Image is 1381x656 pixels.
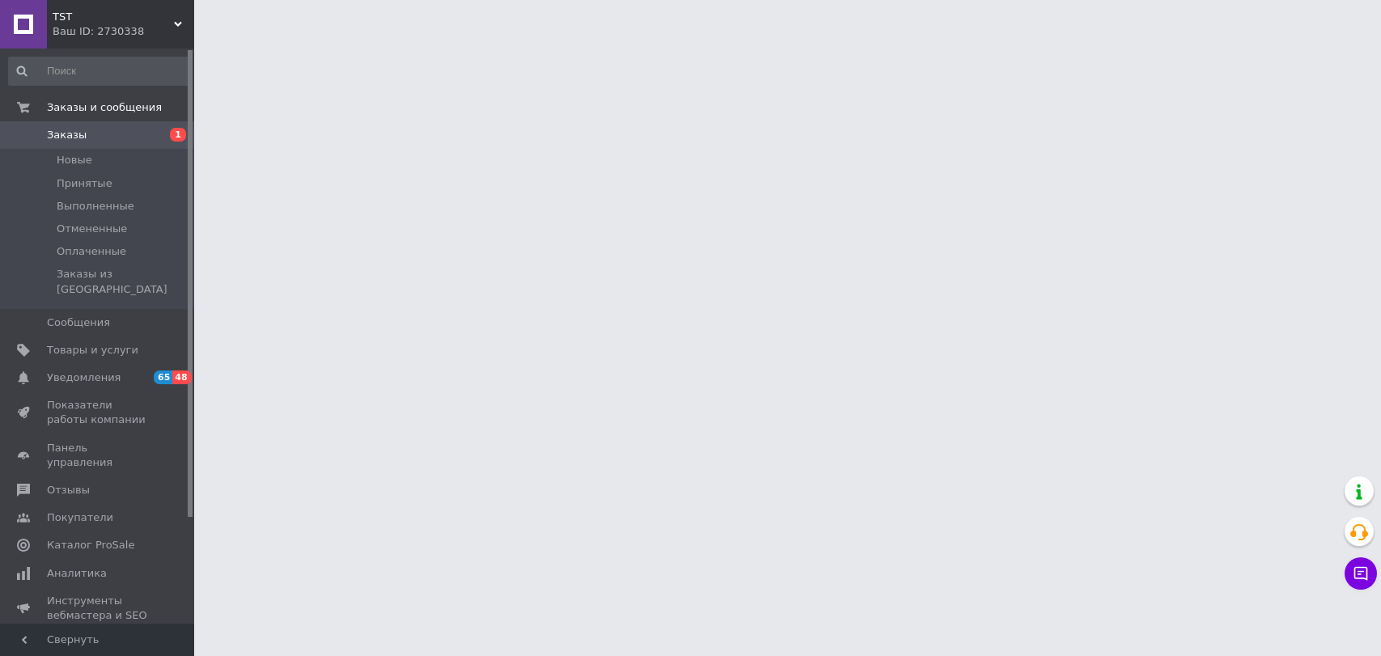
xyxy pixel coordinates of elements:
span: Заказы [47,128,87,142]
div: Ваш ID: 2730338 [53,24,194,39]
span: 65 [154,370,172,384]
span: Отмененные [57,222,127,236]
button: Чат с покупателем [1345,557,1377,590]
span: Каталог ProSale [47,538,134,552]
span: 48 [172,370,191,384]
span: Покупатели [47,510,113,525]
span: Панель управления [47,441,150,470]
span: TST [53,10,174,24]
span: Инструменты вебмастера и SEO [47,594,150,623]
span: Товары и услуги [47,343,138,358]
span: Оплаченные [57,244,126,259]
span: Уведомления [47,370,121,385]
span: Сообщения [47,315,110,330]
span: Показатели работы компании [47,398,150,427]
span: 1 [170,128,186,142]
span: Заказы и сообщения [47,100,162,115]
span: Выполненные [57,199,134,214]
span: Заказы из [GEOGRAPHIC_DATA] [57,267,189,296]
span: Аналитика [47,566,107,581]
span: Отзывы [47,483,90,497]
span: Новые [57,153,92,167]
input: Поиск [8,57,190,86]
span: Принятые [57,176,112,191]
